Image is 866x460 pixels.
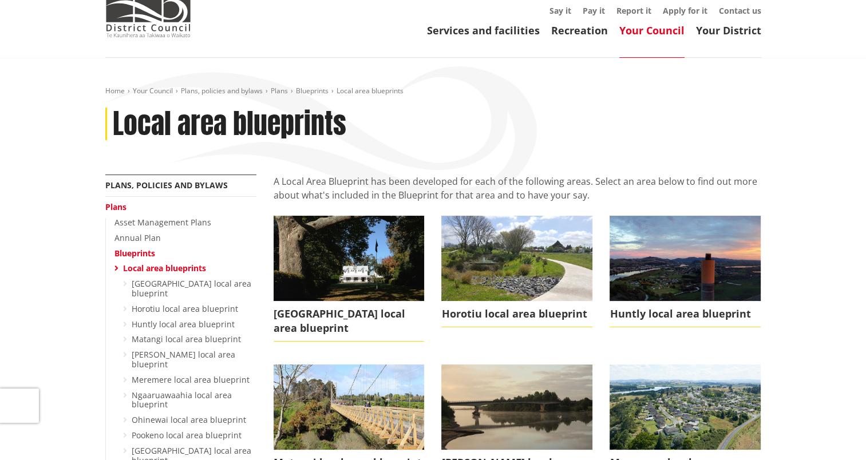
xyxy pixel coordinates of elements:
[441,216,592,300] img: photo-horotiu
[549,5,571,16] a: Say it
[114,217,211,228] a: Asset Management Plans
[619,23,685,37] a: Your Council
[132,374,250,385] a: Meremere local area blueprint
[274,301,425,342] span: [GEOGRAPHIC_DATA] local area blueprint
[105,86,761,96] nav: breadcrumb
[132,414,246,425] a: Ohinewai local area blueprint
[610,301,761,327] span: Huntly local area blueprint
[123,263,206,273] a: Local area blueprints
[132,430,242,441] a: Pookeno local area blueprint
[610,364,761,449] img: photo-meremere
[610,216,761,300] img: photo-huntly
[610,216,761,327] a: photo-huntly Huntly local area blueprint
[337,86,404,96] span: Local area blueprints
[114,232,161,243] a: Annual Plan
[583,5,605,16] a: Pay it
[441,216,592,327] a: photo-horotiu Horotiu local area blueprint
[132,390,232,410] a: Ngaaruawaahia local area blueprint
[113,108,346,141] h1: Local area blueprints
[105,201,126,212] a: Plans
[132,303,238,314] a: Horotiu local area blueprint
[274,364,425,449] img: photo-matangi
[696,23,761,37] a: Your District
[274,216,425,300] img: Woodlands
[663,5,707,16] a: Apply for it
[132,349,235,370] a: [PERSON_NAME] local area blueprint
[274,216,425,342] a: Woodlands located in Gordonton [GEOGRAPHIC_DATA] local area blueprint
[616,5,651,16] a: Report it
[133,86,173,96] a: Your Council
[114,248,155,259] a: Blueprints
[296,86,329,96] a: Blueprints
[132,278,251,299] a: [GEOGRAPHIC_DATA] local area blueprint
[441,364,592,449] img: photo-mercer
[132,319,235,330] a: Huntly local area blueprint
[181,86,263,96] a: Plans, policies and bylaws
[132,334,241,344] a: Matangi local area blueprint
[427,23,540,37] a: Services and facilities
[551,23,608,37] a: Recreation
[105,180,228,191] a: Plans, policies and bylaws
[274,175,761,216] div: A Local Area Blueprint has been developed for each of the following areas. Select an area below t...
[271,86,288,96] a: Plans
[719,5,761,16] a: Contact us
[105,86,125,96] a: Home
[441,301,592,327] span: Horotiu local area blueprint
